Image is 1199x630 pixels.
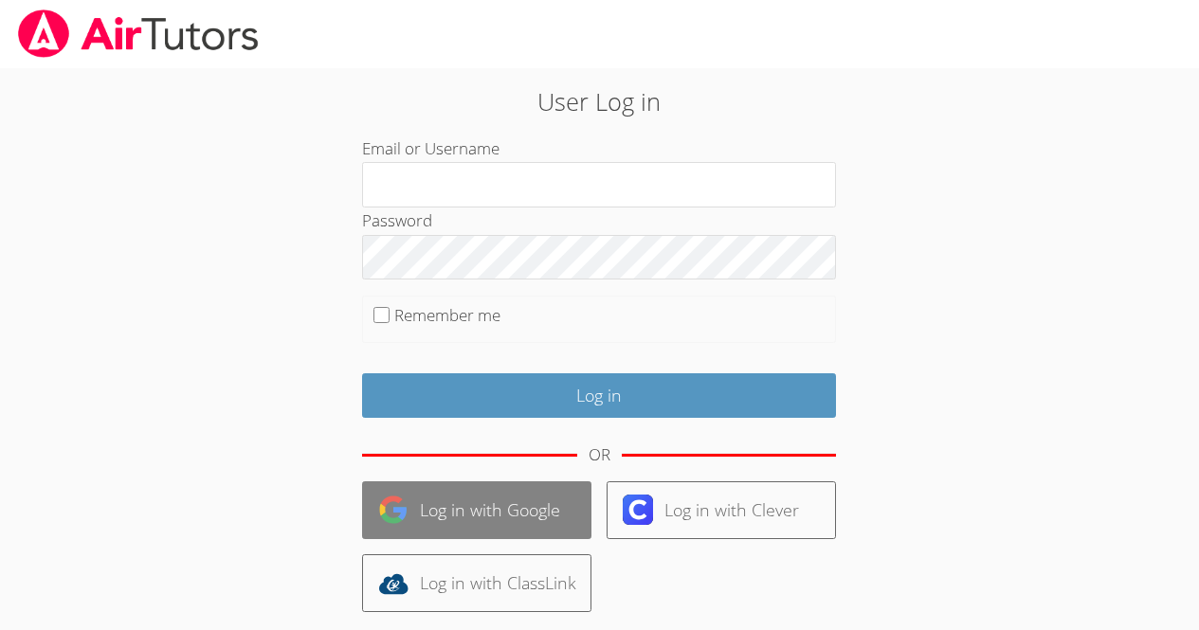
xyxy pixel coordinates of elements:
[362,373,836,418] input: Log in
[607,481,836,539] a: Log in with Clever
[362,554,591,612] a: Log in with ClassLink
[276,83,923,119] h2: User Log in
[16,9,261,58] img: airtutors_banner-c4298cdbf04f3fff15de1276eac7730deb9818008684d7c2e4769d2f7ddbe033.png
[378,568,409,599] img: classlink-logo-d6bb404cc1216ec64c9a2012d9dc4662098be43eaf13dc465df04b49fa7ab582.svg
[378,495,409,525] img: google-logo-50288ca7cdecda66e5e0955fdab243c47b7ad437acaf1139b6f446037453330a.svg
[362,209,432,231] label: Password
[362,137,500,159] label: Email or Username
[394,304,500,326] label: Remember me
[623,495,653,525] img: clever-logo-6eab21bc6e7a338710f1a6ff85c0baf02591cd810cc4098c63d3a4b26e2feb20.svg
[362,481,591,539] a: Log in with Google
[589,441,610,469] div: OR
